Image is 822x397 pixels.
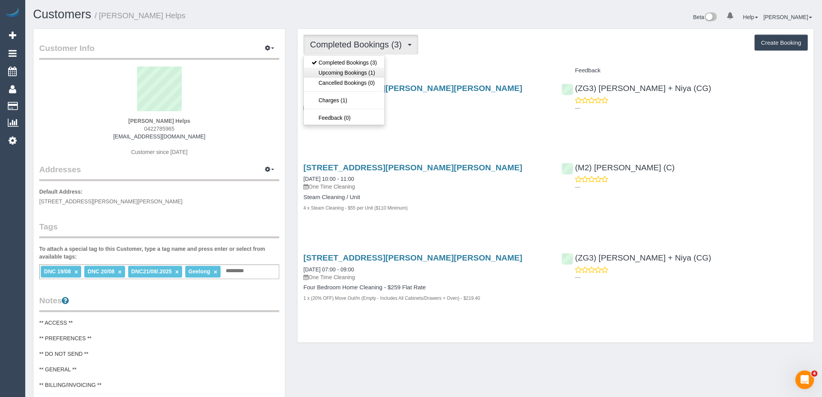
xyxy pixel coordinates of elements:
span: DNC21/08/.2025 [131,268,172,275]
label: To attach a special tag to this Customer, type a tag name and press enter or select from availabl... [39,245,279,261]
a: (M2) [PERSON_NAME] (C) [562,163,675,172]
img: Automaid Logo [5,8,20,19]
span: Customer since [DATE] [131,149,188,155]
a: (ZG3) [PERSON_NAME] + Niya (CG) [562,84,712,93]
a: × [75,269,78,275]
a: [STREET_ADDRESS][PERSON_NAME][PERSON_NAME] [303,253,522,262]
small: 4 x Steam Cleaning - $55 per Unit ($110 Minimum) [303,205,408,211]
a: (ZG3) [PERSON_NAME] + Niya (CG) [562,253,712,262]
span: Geelong [188,268,210,275]
a: [DATE] 07:00 - 09:00 [303,266,354,273]
span: Completed Bookings (3) [310,40,406,49]
iframe: Intercom live chat [796,371,814,389]
a: Customers [33,7,91,21]
h4: Feedback [562,67,808,74]
a: [EMAIL_ADDRESS][DOMAIN_NAME] [113,133,205,140]
img: New interface [704,12,717,23]
p: One Time Cleaning [303,273,550,281]
h4: Four Bedroom Home Cleaning - $259 Flat Rate [303,284,550,291]
span: 4 [812,371,818,377]
span: DNC 20/08 [88,268,115,275]
p: --- [575,104,808,112]
h4: Steam Cleaning / Unit [303,194,550,201]
a: × [175,269,179,275]
a: Charges (1) [304,95,385,105]
a: Beta [693,14,718,20]
h4: Hourly Service - $70/h [303,115,550,121]
a: [DATE] 10:00 - 11:00 [303,176,354,182]
a: Completed Bookings (3) [304,58,385,68]
label: Default Address: [39,188,83,196]
legend: Notes [39,295,279,312]
a: × [214,269,217,275]
small: 1 x (20% OFF) Move Out/In (Empty - Includes All Cabinets/Drawers + Oven) - $219.40 [303,296,480,301]
button: Create Booking [755,35,808,51]
a: [PERSON_NAME] [764,14,812,20]
a: [STREET_ADDRESS][PERSON_NAME][PERSON_NAME] [303,84,522,93]
legend: Tags [39,221,279,238]
p: --- [575,183,808,191]
a: Upcoming Bookings (1) [304,68,385,78]
span: [STREET_ADDRESS][PERSON_NAME][PERSON_NAME] [39,198,183,205]
p: One Time Cleaning [303,183,550,191]
p: One Time Cleaning [303,104,550,112]
p: --- [575,273,808,281]
span: 0422785965 [144,126,174,132]
legend: Customer Info [39,42,279,60]
a: Help [743,14,758,20]
a: × [118,269,122,275]
button: Completed Bookings (3) [303,35,418,54]
a: Feedback (0) [304,113,385,123]
small: / [PERSON_NAME] Helps [95,11,186,20]
span: DNC 19/08 [44,268,71,275]
h4: Service [303,67,550,74]
a: Cancelled Bookings (0) [304,78,385,88]
strong: [PERSON_NAME] Helps [128,118,190,124]
a: [STREET_ADDRESS][PERSON_NAME][PERSON_NAME] [303,163,522,172]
